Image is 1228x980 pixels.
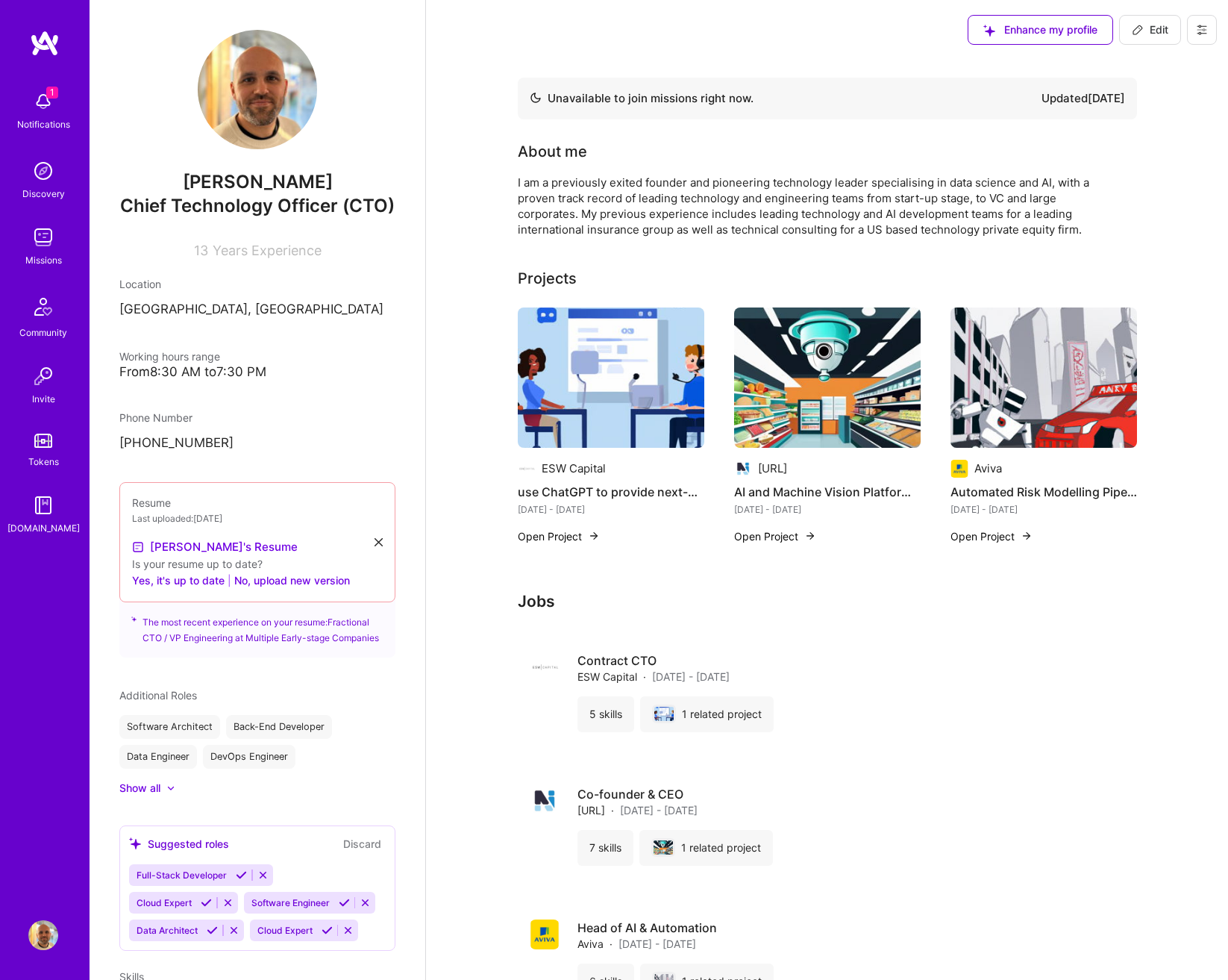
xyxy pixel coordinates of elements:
[652,669,730,684] span: [DATE] - [DATE]
[518,308,704,448] img: use ChatGPT to provide next-gen customer support
[518,267,577,290] div: Projects
[32,391,55,407] div: Invite
[974,461,1002,476] div: Aviva
[518,175,1115,237] div: I am a previously exited founder and pioneering technology leader specialising in data science an...
[577,696,634,732] div: 5 skills
[734,308,921,448] img: AI and Machine Vision Platform Development for a leading UK retailer
[137,870,227,881] span: Full-Stack Developer
[530,920,560,949] img: Company logo
[577,652,730,669] h4: Contract CTO
[983,25,995,37] i: icon SuggestedTeams
[203,745,295,769] div: DevOps Engineer
[132,556,383,572] div: Is your resume up to date?
[119,276,395,292] div: Location
[1041,90,1125,107] div: Updated [DATE]
[1021,530,1033,542] img: arrow-right
[132,541,144,553] img: Resume
[804,530,816,542] img: arrow-right
[577,786,698,802] h4: Co-founder & CEO
[119,781,160,796] div: Show all
[950,502,1137,517] div: [DATE] - [DATE]
[530,652,560,682] img: Company logo
[228,572,231,588] span: |
[518,528,600,544] button: Open Project
[201,897,212,908] i: Accept
[132,538,298,556] a: [PERSON_NAME]'s Resume
[228,925,239,936] i: Reject
[119,364,395,380] div: From 8:30 AM to 7:30 PM
[251,897,330,908] span: Software Engineer
[198,30,317,149] img: User Avatar
[30,30,60,57] img: logo
[654,840,673,855] img: ngenius.ai
[620,802,698,818] span: [DATE] - [DATE]
[132,496,171,509] span: Resume
[643,669,646,684] span: ·
[234,572,350,590] button: No, upload new version
[213,243,322,258] span: Years Experience
[194,243,208,258] span: 13
[46,87,58,99] span: 1
[132,511,383,526] div: Last uploaded: [DATE]
[119,171,395,193] span: [PERSON_NAME]
[19,325,67,340] div: Community
[119,301,395,319] p: [GEOGRAPHIC_DATA], [GEOGRAPHIC_DATA]
[950,308,1137,448] img: Automated Risk Modelling Pipeline
[25,252,62,268] div: Missions
[119,689,197,702] span: Additional Roles
[119,593,395,658] div: The most recent experience on your resume: Fractional CTO / VP Engineering at Multiple Early-stag...
[518,502,704,517] div: [DATE] - [DATE]
[950,460,968,478] img: Company logo
[530,92,542,104] img: Availability
[22,186,65,202] div: Discovery
[983,22,1097,37] span: Enhance my profile
[339,835,386,852] button: Discard
[119,411,192,424] span: Phone Number
[257,925,313,936] span: Cloud Expert
[518,482,704,502] h4: use ChatGPT to provide next-gen customer support
[119,350,220,363] span: Working hours range
[129,836,229,852] div: Suggested roles
[734,482,921,502] h4: AI and Machine Vision Platform Development for a leading UK retailer
[618,936,696,952] span: [DATE] - [DATE]
[207,925,218,936] i: Accept
[339,897,350,908] i: Accept
[734,502,921,517] div: [DATE] - [DATE]
[257,870,269,881] i: Reject
[577,830,633,866] div: 7 skills
[530,786,560,816] img: Company logo
[137,925,198,936] span: Data Architect
[577,936,604,952] span: Aviva
[577,802,605,818] span: [URL]
[342,925,354,936] i: Reject
[131,614,137,625] i: icon SuggestedTeams
[222,897,234,908] i: Reject
[129,837,142,850] i: icon SuggestedTeams
[25,289,61,325] img: Community
[28,222,58,252] img: teamwork
[640,696,774,732] div: 1 related project
[950,482,1137,502] h4: Automated Risk Modelling Pipeline
[28,490,58,520] img: guide book
[119,745,197,769] div: Data Engineer
[588,530,600,542] img: arrow-right
[518,592,1137,611] h3: Jobs
[137,897,192,908] span: Cloud Expert
[542,461,606,476] div: ESW Capital
[375,538,383,546] i: icon Close
[639,830,773,866] div: 1 related project
[236,870,247,881] i: Accept
[28,920,58,950] img: User Avatar
[120,195,395,216] span: Chief Technology Officer (CTO)
[577,920,717,936] h4: Head of AI & Automation
[17,116,70,132] div: Notifications
[758,461,787,476] div: [URL]
[28,87,58,116] img: bell
[28,454,59,469] div: Tokens
[518,460,536,478] img: Company logo
[530,90,754,107] div: Unavailable to join missions right now.
[577,669,637,684] span: ESW Capital
[734,460,752,478] img: Company logo
[322,925,333,936] i: Accept
[132,572,225,590] button: Yes, it's up to date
